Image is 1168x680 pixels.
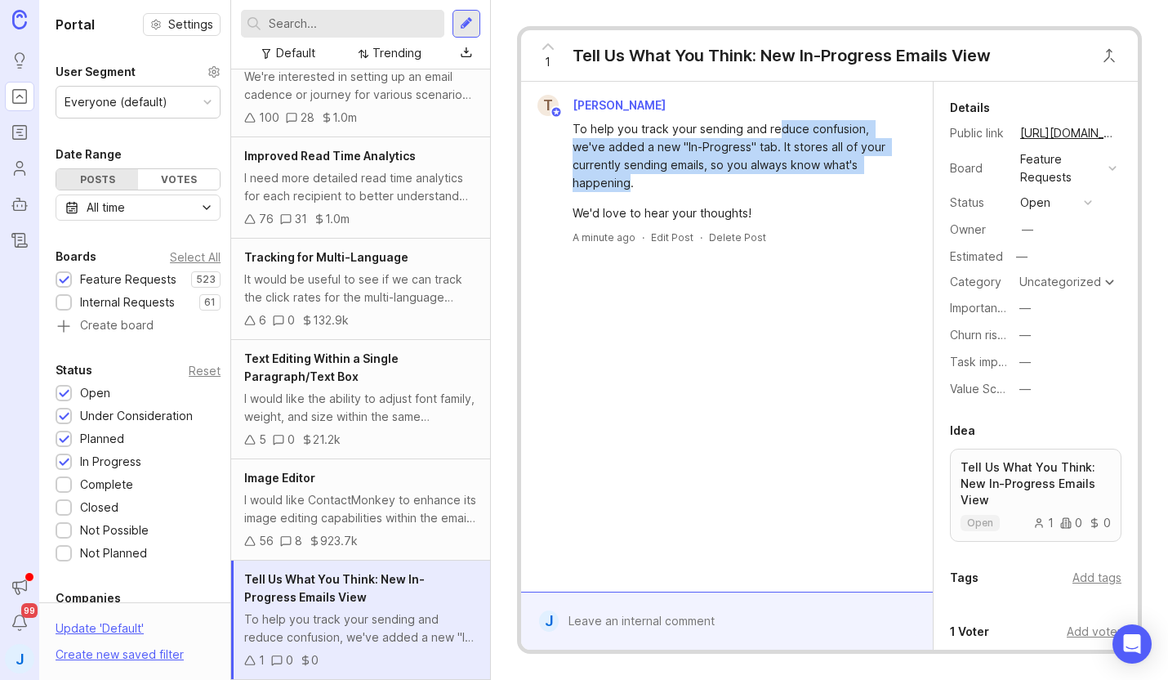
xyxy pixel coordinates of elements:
div: 1.0m [332,109,357,127]
div: 0 [288,311,295,329]
div: T [537,95,559,116]
div: — [1022,221,1033,239]
div: Under Consideration [80,407,193,425]
div: 1 [1033,517,1054,529]
div: Complete [80,476,133,494]
div: To help you track your sending and reduce confusion, we've added a new "In-Progress" tab. It stor... [573,120,900,192]
div: Posts [56,169,138,190]
div: Create new saved filter [56,646,184,664]
div: I need more detailed read time analytics for each recipient to better understand engagement level... [244,169,477,205]
span: [PERSON_NAME] [573,98,666,112]
div: 5 [259,431,266,449]
a: Tell Us What You Think: New In-Progress Emails Viewopen100 [950,449,1121,542]
div: 31 [295,210,307,228]
img: Canny Home [12,10,27,29]
div: Delete Post [709,230,766,244]
a: [URL][DOMAIN_NAME] [1015,123,1121,144]
button: J [5,644,34,673]
button: Close button [1093,39,1126,72]
div: 0 [1089,517,1111,529]
div: 1 [259,651,265,669]
a: Roadmaps [5,118,34,147]
div: Category [950,273,1007,291]
div: 923.7k [320,532,358,550]
a: Text Editing Within a Single Paragraph/Text BoxI would like the ability to adjust font family, we... [231,340,490,459]
div: Companies [56,588,121,608]
div: Tell Us What You Think: New In-Progress Emails View [573,44,991,67]
div: Closed [80,499,118,517]
a: Portal [5,82,34,111]
div: 1.0m [325,210,350,228]
div: Default [276,44,315,62]
label: Churn risk? [950,328,1010,342]
div: Not Planned [80,544,147,562]
span: Settings [168,16,213,33]
div: Idea [950,421,975,441]
div: — [1019,326,1031,344]
div: Boards [56,247,96,266]
div: 28 [301,109,314,127]
a: A minute ago [573,230,635,244]
div: To help you track your sending and reduce confusion, we've added a new "In-Progress" tab. It stor... [244,611,477,646]
span: Improved Read Time Analytics [244,149,416,163]
div: Select All [170,253,221,262]
div: Status [56,360,92,380]
a: Cadence SendingWe're interested in setting up an email cadence or journey for various scenarios, ... [231,36,490,137]
p: 61 [204,296,216,309]
div: Estimated [950,251,1003,262]
a: T[PERSON_NAME] [528,95,679,116]
div: Uncategorized [1019,276,1101,288]
div: Board [950,159,1007,177]
div: All time [87,199,125,217]
div: User Segment [56,62,136,82]
span: Text Editing Within a Single Paragraph/Text Box [244,351,399,383]
div: 1 Voter [950,622,989,642]
div: 0 [288,431,295,449]
div: · [642,230,644,244]
div: Add voter [1067,623,1121,641]
a: Create board [56,320,221,334]
div: It would be useful to see if we can track the click rates for the multi-language feature. Being a... [244,271,477,306]
div: 76 [259,210,274,228]
a: Changelog [5,226,34,255]
span: 99 [21,603,38,618]
div: Public link [950,124,1007,142]
label: Importance [950,301,1011,315]
div: Internal Requests [80,293,175,311]
div: open [1020,194,1050,212]
button: Settings [143,13,221,36]
span: Image Editor [244,471,315,485]
span: Tracking for Multi-Language [244,250,408,264]
a: Tracking for Multi-LanguageIt would be useful to see if we can track the click rates for the mult... [231,239,490,340]
span: 1 [545,53,551,71]
div: Trending [372,44,421,62]
div: I would like the ability to adjust font family, weight, and size within the same paragraph or tex... [244,390,477,426]
a: Autopilot [5,190,34,219]
p: Tell Us What You Think: New In-Progress Emails View [961,459,1111,508]
div: J [539,611,559,632]
div: Feature Requests [80,271,176,289]
span: Tell Us What You Think: New In-Progress Emails View [244,572,425,604]
div: — [1011,246,1032,267]
img: member badge [550,106,562,119]
div: 100 [259,109,279,127]
button: Notifications [5,608,34,637]
a: Image EditorI would like ContactMonkey to enhance its image editing capabilities within the email... [231,459,490,561]
div: 0 [1060,517,1082,529]
div: 0 [286,651,293,669]
p: 523 [196,273,216,286]
h1: Portal [56,15,95,34]
input: Search... [269,15,438,33]
div: Edit Post [651,230,693,244]
a: Users [5,154,34,183]
div: — [1019,299,1031,317]
div: Feature Requests [1020,150,1102,186]
div: — [1019,380,1031,398]
div: Not Possible [80,521,149,539]
div: Planned [80,430,124,448]
div: Details [950,98,990,118]
div: I would like ContactMonkey to enhance its image editing capabilities within the email builder. Sp... [244,491,477,527]
div: Everyone (default) [65,93,167,111]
